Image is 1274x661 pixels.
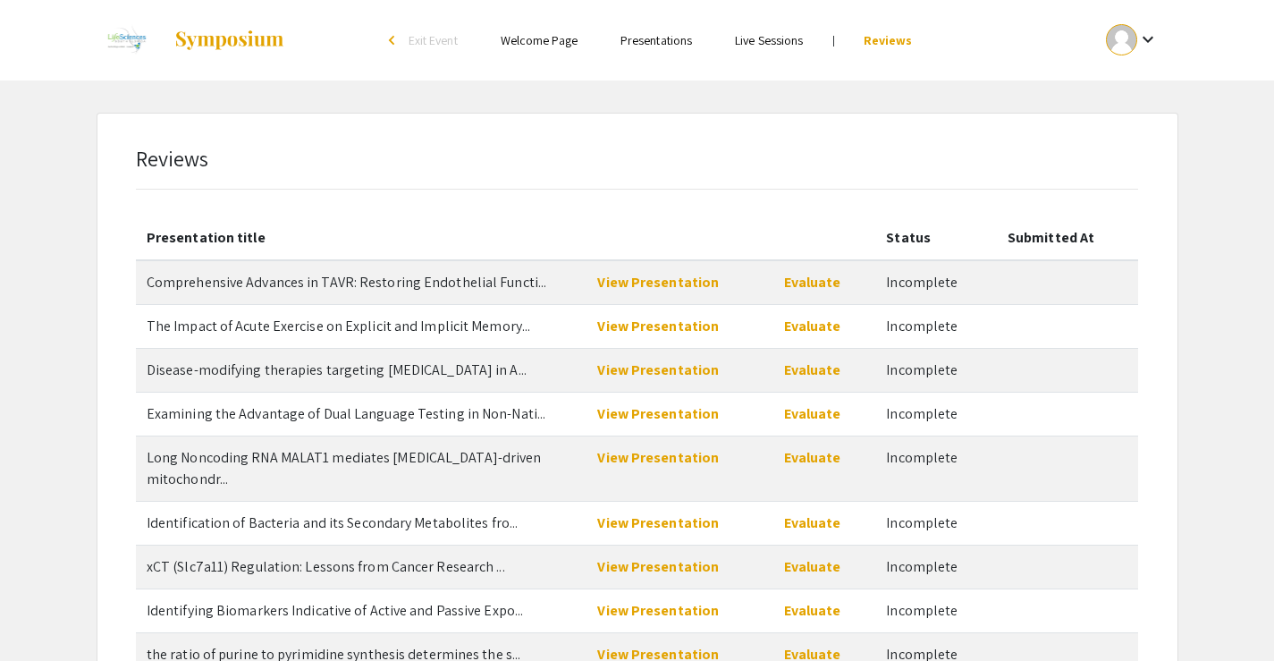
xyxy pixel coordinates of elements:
a: 2025 Life Sciences South Florida STEM Undergraduate Symposium [97,18,286,63]
mat-icon: Expand account dropdown [1137,29,1159,50]
a: Welcome Page [501,32,578,48]
th: Submitted At [997,216,1138,260]
span: Reviews [136,144,209,173]
a: Evaluate [784,513,841,532]
iframe: Chat [13,580,76,648]
td: Incomplete [875,348,997,392]
a: Live Sessions [735,32,803,48]
td: Incomplete [875,260,997,305]
a: Evaluate [784,317,841,335]
td: Incomplete [875,545,997,589]
a: Evaluate [784,601,841,620]
div: arrow_back_ios [389,35,400,46]
a: View Presentation [597,513,719,532]
a: Evaluate [784,557,841,576]
a: View Presentation [597,317,719,335]
span: xCT (Slc7a11) Regulation: Lessons from Cancer Research&nbsp; [147,557,505,576]
td: Incomplete [875,304,997,348]
span: Exit Event [409,32,458,48]
a: View Presentation [597,601,719,620]
a: Presentations [620,32,692,48]
span: Identifying Biomarkers Indicative of Active and Passive Exposure to Electronic Cigarette Aerosols [147,601,523,620]
span: Identification of Bacteria and its Secondary Metabolites from Conata Ranch Soil&nbsp;&nbsp; [147,513,518,532]
a: Evaluate [784,273,841,292]
span: Disease-modifying therapies targeting neuroinflammation in Alzheimer’s disease: evaluation of ong... [147,360,527,379]
a: View Presentation [597,360,719,379]
th: Status [875,216,997,260]
li: | [825,32,842,48]
span: Examining the Advantage of Dual Language Testing in Non-Native English-Speaking Bilinguals&nbsp; [147,404,545,423]
a: View Presentation [597,273,719,292]
img: Symposium by ForagerOne [173,30,285,51]
a: Evaluate [784,360,841,379]
td: Incomplete [875,589,997,632]
button: Expand account dropdown [1087,20,1177,60]
a: Evaluate [784,448,841,467]
span: The Impact of Acute Exercise on Explicit and Implicit Memory&nbsp; [147,317,530,335]
img: 2025 Life Sciences South Florida STEM Undergraduate Symposium [97,18,156,63]
td: Incomplete [875,501,997,545]
td: Incomplete [875,436,997,501]
a: Reviews [864,32,913,48]
a: View Presentation [597,404,719,423]
span: Long Noncoding RNA MALAT1 mediates ketosis-driven mitochondrial adaptation in human cardiomyocytes [147,448,542,488]
th: Presentation title [136,216,587,260]
a: View Presentation [597,557,719,576]
td: Incomplete [875,392,997,436]
span: Comprehensive Advances in TAVR: Restoring Endothelial Function [147,273,546,292]
a: Evaluate [784,404,841,423]
a: View Presentation [597,448,719,467]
